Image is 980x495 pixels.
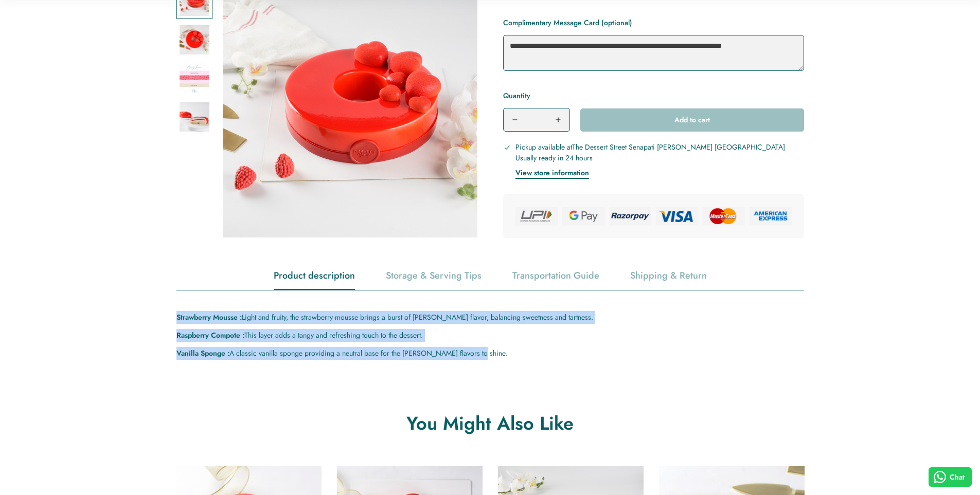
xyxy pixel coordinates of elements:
div: Storage & Serving Tips [386,263,482,289]
button: View store information [515,167,589,179]
button: Chat [929,467,972,487]
div: Shipping & Return [630,263,707,289]
span: Chat [950,472,965,483]
button: Decrease quantity of Berry Fusion by one [504,108,526,131]
button: Increase quantity of Berry Fusion by one [547,108,569,131]
p: Usually ready in 24 hours [515,153,785,163]
label: Quantity [503,89,570,102]
h2: You Might Also Like [176,411,804,435]
strong: Vanilla Sponge : [176,348,229,358]
div: Transportation Guide [512,263,599,289]
p: A classic vanilla sponge providing a neutral base for the [PERSON_NAME] flavors to shine. [176,347,804,360]
span: The Dessert Street Senapati [PERSON_NAME] [GEOGRAPHIC_DATA] [572,142,785,152]
p: Light and fruity, the strawberry mousse brings a burst of [PERSON_NAME] flavor, balancing sweetne... [176,311,804,324]
input: Product quantity [526,108,547,131]
strong: Strawberry Mousse : [176,312,242,322]
label: Complimentary Message Card (optional) [503,16,632,29]
strong: Raspberry Compote : [176,330,244,340]
p: This layer adds a tangy and refreshing touch to the dessert. [176,329,804,342]
div: Pickup available at [515,142,785,179]
div: Product description [274,263,355,289]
